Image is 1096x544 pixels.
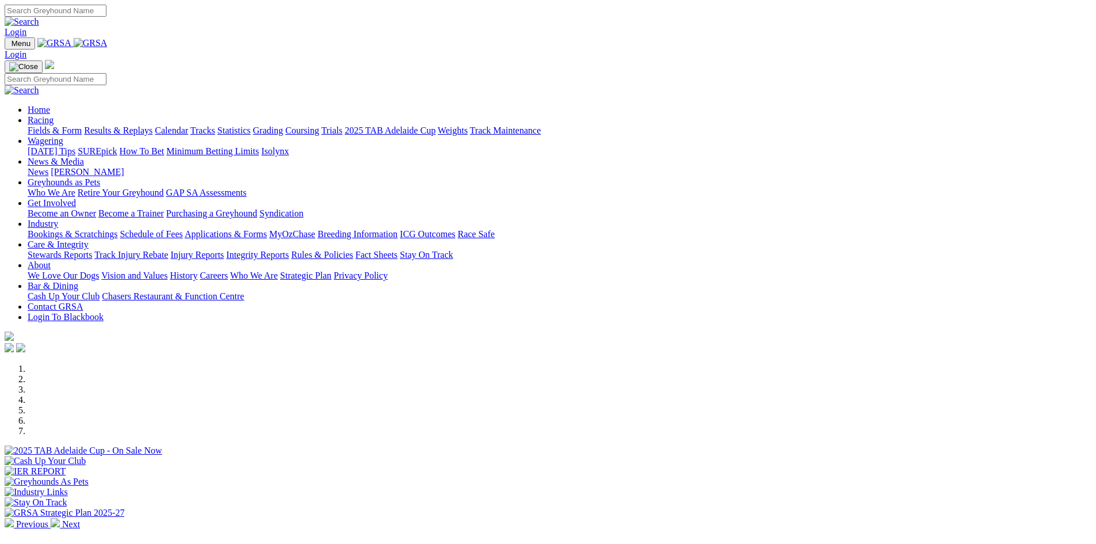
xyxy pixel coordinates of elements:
[5,477,89,487] img: Greyhounds As Pets
[318,229,398,239] a: Breeding Information
[259,208,303,218] a: Syndication
[334,271,388,280] a: Privacy Policy
[5,497,67,508] img: Stay On Track
[5,487,68,497] img: Industry Links
[5,518,14,527] img: chevron-left-pager-white.svg
[217,125,251,135] a: Statistics
[269,229,315,239] a: MyOzChase
[84,125,152,135] a: Results & Replays
[9,62,38,71] img: Close
[51,167,124,177] a: [PERSON_NAME]
[345,125,436,135] a: 2025 TAB Adelaide Cup
[261,146,289,156] a: Isolynx
[62,519,80,529] span: Next
[120,146,165,156] a: How To Bet
[120,229,182,239] a: Schedule of Fees
[28,146,1091,157] div: Wagering
[28,115,54,125] a: Racing
[28,291,1091,302] div: Bar & Dining
[28,250,92,260] a: Stewards Reports
[5,343,14,352] img: facebook.svg
[12,39,30,48] span: Menu
[101,271,167,280] a: Vision and Values
[28,271,99,280] a: We Love Our Dogs
[37,38,71,48] img: GRSA
[185,229,267,239] a: Applications & Forms
[438,125,468,135] a: Weights
[285,125,319,135] a: Coursing
[78,146,117,156] a: SUREpick
[190,125,215,135] a: Tracks
[74,38,108,48] img: GRSA
[291,250,353,260] a: Rules & Policies
[5,508,124,518] img: GRSA Strategic Plan 2025-27
[16,519,48,529] span: Previous
[28,291,100,301] a: Cash Up Your Club
[28,136,63,146] a: Wagering
[78,188,164,197] a: Retire Your Greyhound
[5,50,26,59] a: Login
[5,519,51,529] a: Previous
[457,229,494,239] a: Race Safe
[28,229,117,239] a: Bookings & Scratchings
[28,229,1091,239] div: Industry
[200,271,228,280] a: Careers
[28,188,75,197] a: Who We Are
[28,281,78,291] a: Bar & Dining
[5,5,106,17] input: Search
[5,85,39,96] img: Search
[28,188,1091,198] div: Greyhounds as Pets
[28,260,51,270] a: About
[5,466,66,477] img: IER REPORT
[28,302,83,311] a: Contact GRSA
[166,146,259,156] a: Minimum Betting Limits
[5,446,162,456] img: 2025 TAB Adelaide Cup - On Sale Now
[94,250,168,260] a: Track Injury Rebate
[230,271,278,280] a: Who We Are
[5,60,43,73] button: Toggle navigation
[28,177,100,187] a: Greyhounds as Pets
[28,125,1091,136] div: Racing
[170,250,224,260] a: Injury Reports
[5,17,39,27] img: Search
[28,198,76,208] a: Get Involved
[28,157,84,166] a: News & Media
[28,125,82,135] a: Fields & Form
[28,271,1091,281] div: About
[356,250,398,260] a: Fact Sheets
[5,37,35,50] button: Toggle navigation
[28,146,75,156] a: [DATE] Tips
[253,125,283,135] a: Grading
[28,239,89,249] a: Care & Integrity
[28,250,1091,260] div: Care & Integrity
[98,208,164,218] a: Become a Trainer
[28,219,58,229] a: Industry
[155,125,188,135] a: Calendar
[5,456,86,466] img: Cash Up Your Club
[28,167,48,177] a: News
[16,343,25,352] img: twitter.svg
[28,312,104,322] a: Login To Blackbook
[28,167,1091,177] div: News & Media
[470,125,541,135] a: Track Maintenance
[5,27,26,37] a: Login
[226,250,289,260] a: Integrity Reports
[321,125,342,135] a: Trials
[51,519,80,529] a: Next
[28,208,96,218] a: Become an Owner
[166,188,247,197] a: GAP SA Assessments
[280,271,331,280] a: Strategic Plan
[5,332,14,341] img: logo-grsa-white.png
[28,208,1091,219] div: Get Involved
[51,518,60,527] img: chevron-right-pager-white.svg
[170,271,197,280] a: History
[28,105,50,115] a: Home
[102,291,244,301] a: Chasers Restaurant & Function Centre
[400,250,453,260] a: Stay On Track
[400,229,455,239] a: ICG Outcomes
[45,60,54,69] img: logo-grsa-white.png
[166,208,257,218] a: Purchasing a Greyhound
[5,73,106,85] input: Search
